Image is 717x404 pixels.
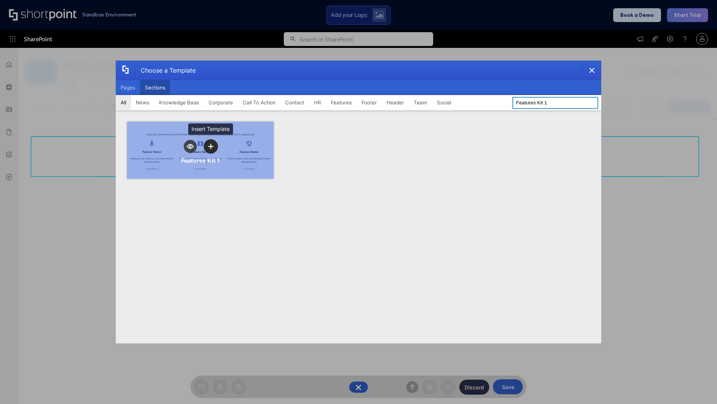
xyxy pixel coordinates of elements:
button: Footer [357,95,382,110]
button: Features [326,95,357,110]
button: Sections [140,80,170,95]
button: News [131,95,154,110]
div: template selector [116,61,601,343]
div: Features Kit 1 [181,157,220,164]
button: HR [309,95,326,110]
button: Corporate [204,95,238,110]
input: Search [512,97,598,109]
div: Choose a Template [135,61,196,80]
button: Knowledge Base [154,95,204,110]
button: All [116,95,131,110]
button: Header [382,95,409,110]
button: Team [409,95,432,110]
button: Call To Action [238,95,280,110]
button: Social [432,95,456,110]
button: Pages [116,80,140,95]
button: Contact [280,95,309,110]
iframe: Chat Widget [680,368,717,404]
